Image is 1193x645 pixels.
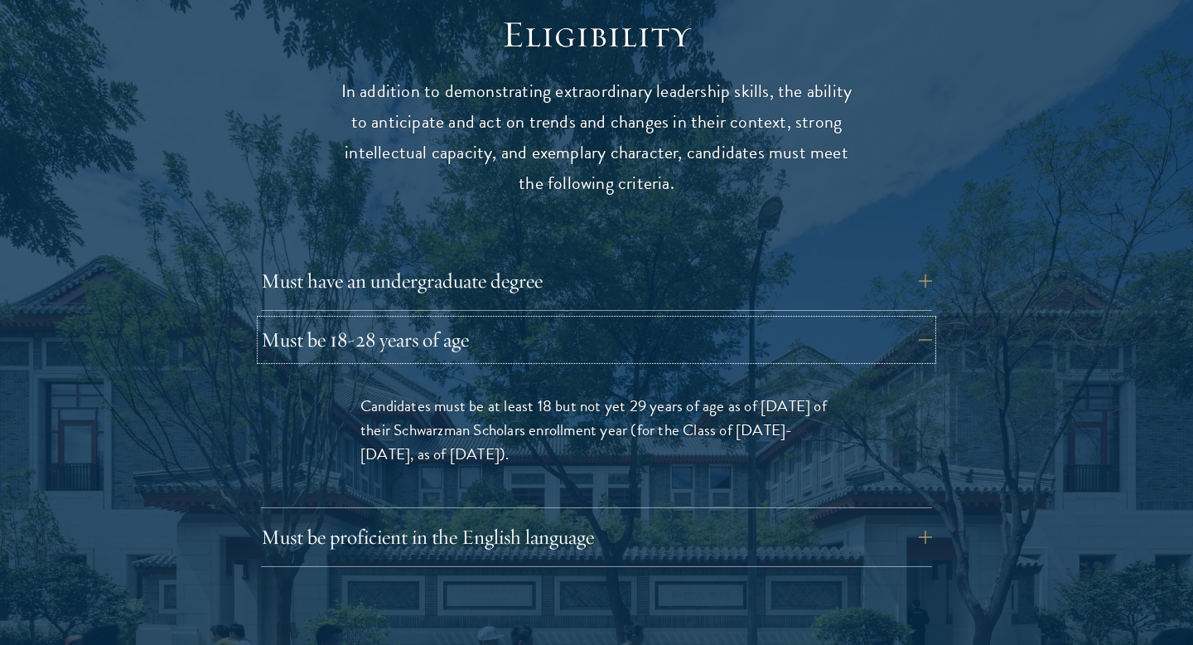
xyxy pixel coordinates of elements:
[340,76,853,199] p: In addition to demonstrating extraordinary leadership skills, the ability to anticipate and act o...
[261,517,932,557] button: Must be proficient in the English language
[340,12,853,58] h2: Eligibility
[360,394,827,466] span: Candidates must be at least 18 but not yet 29 years of age as of [DATE] of their Schwarzman Schol...
[261,320,932,360] button: Must be 18-28 years of age
[261,261,932,301] button: Must have an undergraduate degree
